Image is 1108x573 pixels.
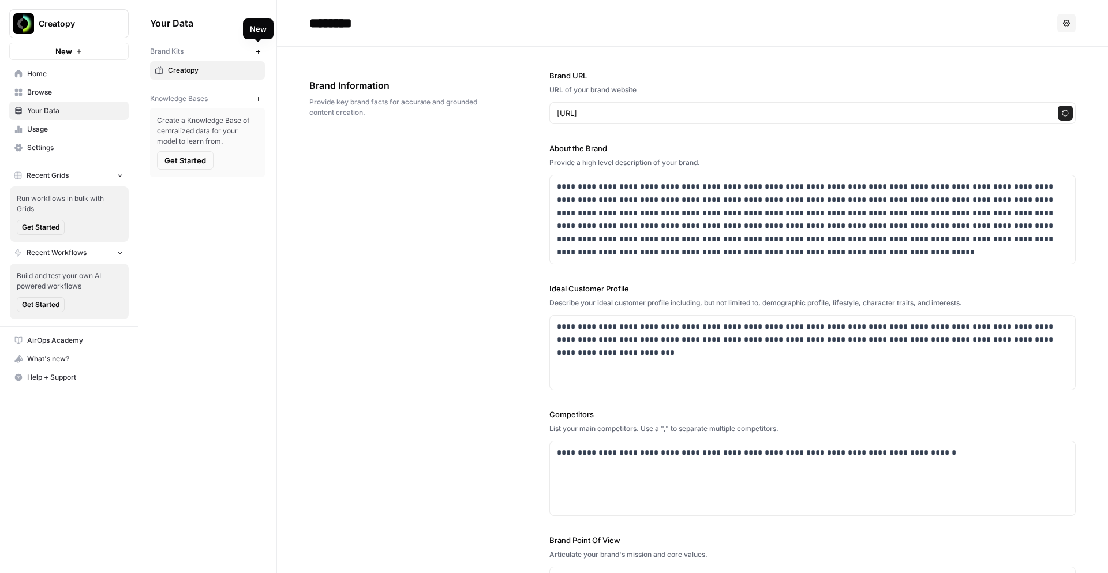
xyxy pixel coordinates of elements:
a: Settings [9,138,129,157]
span: Create a Knowledge Base of centralized data for your model to learn from. [157,115,258,147]
div: What's new? [10,350,128,368]
label: Competitors [549,409,1076,420]
button: Get Started [17,220,65,235]
span: Get Started [22,299,59,310]
div: New [250,23,267,35]
span: Get Started [164,155,206,166]
label: About the Brand [549,143,1076,154]
div: URL of your brand website [549,85,1076,95]
span: Home [27,69,123,79]
span: Settings [27,143,123,153]
span: Build and test your own AI powered workflows [17,271,122,291]
span: Get Started [22,222,59,233]
span: Your Data [27,106,123,116]
button: Workspace: Creatopy [9,9,129,38]
a: Usage [9,120,129,138]
button: Help + Support [9,368,129,387]
span: Brand Information [309,78,485,92]
span: Brand Kits [150,46,184,57]
div: List your main competitors. Use a "," to separate multiple competitors. [549,424,1076,434]
span: New [55,46,72,57]
span: Your Data [150,16,251,30]
label: Brand Point Of View [549,534,1076,546]
span: Provide key brand facts for accurate and grounded content creation. [309,97,485,118]
span: Help + Support [27,372,123,383]
button: Get Started [157,151,214,170]
img: Creatopy Logo [13,13,34,34]
span: Creatopy [39,18,108,29]
div: Describe your ideal customer profile including, but not limited to, demographic profile, lifestyl... [549,298,1076,308]
span: Usage [27,124,123,134]
a: Your Data [9,102,129,120]
a: Home [9,65,129,83]
span: AirOps Academy [27,335,123,346]
span: Knowledge Bases [150,93,208,104]
span: Creatopy [168,65,260,76]
button: What's new? [9,350,129,368]
button: Recent Grids [9,167,129,184]
label: Ideal Customer Profile [549,283,1076,294]
button: Get Started [17,297,65,312]
button: Recent Workflows [9,244,129,261]
div: Provide a high level description of your brand. [549,158,1076,168]
a: Creatopy [150,61,265,80]
span: Run workflows in bulk with Grids [17,193,122,214]
a: AirOps Academy [9,331,129,350]
span: Browse [27,87,123,98]
span: Recent Workflows [27,248,87,258]
div: Articulate your brand's mission and core values. [549,549,1076,560]
span: Recent Grids [27,170,69,181]
input: www.sundaysoccer.com [557,107,1045,119]
a: Browse [9,83,129,102]
button: New [9,43,129,60]
label: Brand URL [549,70,1076,81]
